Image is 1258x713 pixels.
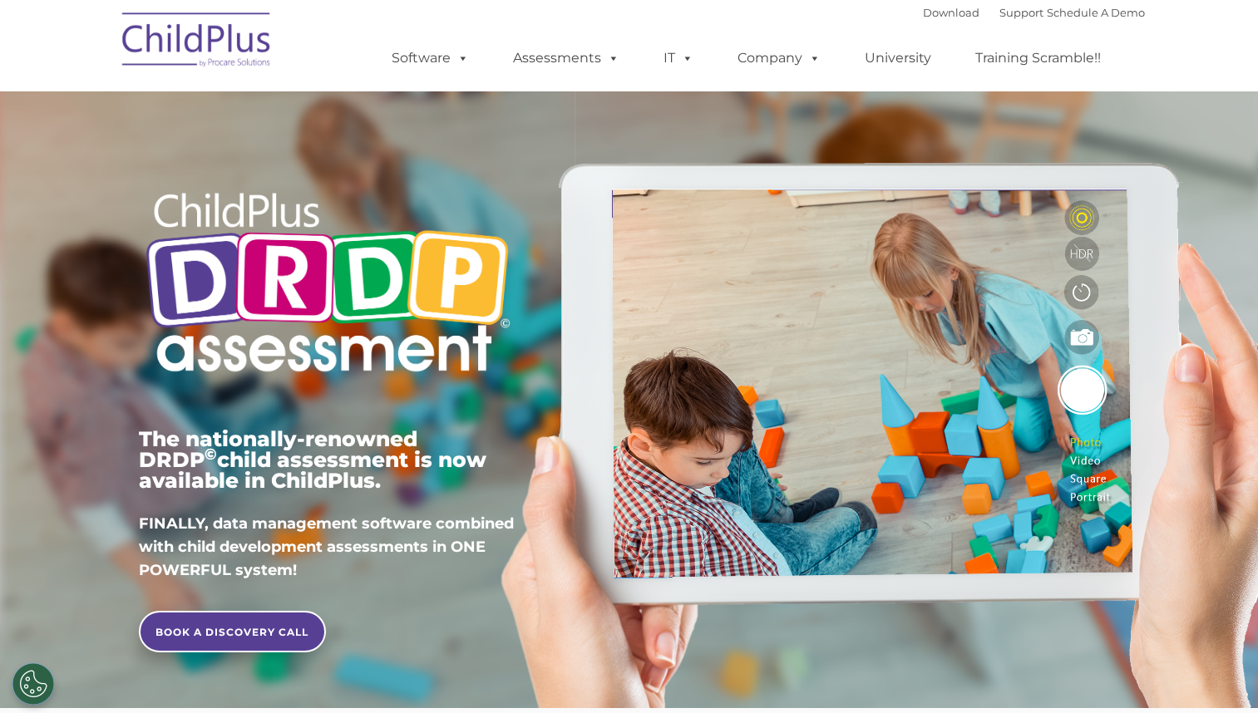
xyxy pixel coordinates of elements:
a: Training Scramble!! [959,42,1117,75]
a: Company [721,42,837,75]
a: University [848,42,948,75]
a: IT [647,42,710,75]
a: Assessments [496,42,636,75]
sup: © [205,445,217,464]
img: ChildPlus by Procare Solutions [114,1,280,84]
a: BOOK A DISCOVERY CALL [139,611,326,652]
a: Schedule A Demo [1047,6,1145,19]
button: Cookies Settings [12,663,54,705]
img: Copyright - DRDP Logo Light [139,170,516,400]
a: Software [375,42,486,75]
a: Support [999,6,1043,19]
span: FINALLY, data management software combined with child development assessments in ONE POWERFUL sys... [139,514,514,579]
a: Download [923,6,979,19]
font: | [923,6,1145,19]
span: The nationally-renowned DRDP child assessment is now available in ChildPlus. [139,426,486,493]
